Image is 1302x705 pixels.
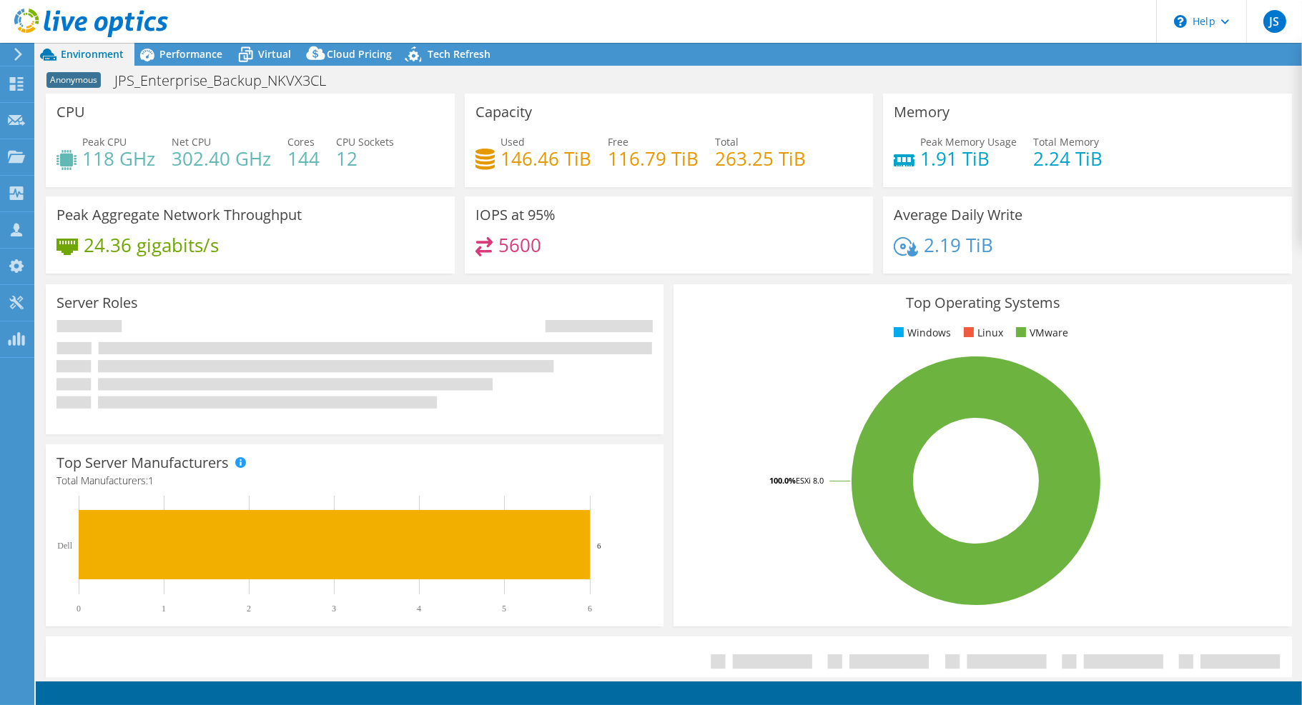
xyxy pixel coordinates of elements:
[82,151,155,166] h4: 118 GHz
[1263,10,1286,33] span: JS
[108,73,348,89] h1: JPS_Enterprise_Backup_NKVX3CL
[417,604,421,614] text: 4
[1174,15,1187,28] svg: \n
[920,151,1017,166] h4: 1.91 TiB
[920,135,1017,149] span: Peak Memory Usage
[162,604,166,614] text: 1
[332,604,336,614] text: 3
[56,295,138,311] h3: Server Roles
[84,237,219,253] h4: 24.36 gigabits/s
[172,135,211,149] span: Net CPU
[56,455,229,471] h3: Top Server Manufacturers
[597,541,601,550] text: 6
[56,104,85,120] h3: CPU
[172,151,271,166] h4: 302.40 GHz
[148,474,154,487] span: 1
[56,473,653,489] h4: Total Manufacturers:
[287,151,320,166] h4: 144
[1033,135,1099,149] span: Total Memory
[1033,151,1103,166] h4: 2.24 TiB
[428,47,490,61] span: Tech Refresh
[46,72,101,88] span: Anonymous
[82,135,127,149] span: Peak CPU
[890,325,951,341] li: Windows
[159,47,222,61] span: Performance
[336,151,394,166] h4: 12
[56,207,302,223] h3: Peak Aggregate Network Throughput
[1012,325,1068,341] li: VMware
[894,207,1022,223] h3: Average Daily Write
[588,604,592,614] text: 6
[608,135,628,149] span: Free
[327,47,392,61] span: Cloud Pricing
[500,135,525,149] span: Used
[258,47,291,61] span: Virtual
[769,475,796,486] tspan: 100.0%
[684,295,1281,311] h3: Top Operating Systems
[608,151,699,166] h4: 116.79 TiB
[336,135,394,149] span: CPU Sockets
[475,207,556,223] h3: IOPS at 95%
[57,541,72,551] text: Dell
[715,151,806,166] h4: 263.25 TiB
[500,151,591,166] h4: 146.46 TiB
[247,604,251,614] text: 2
[475,104,532,120] h3: Capacity
[502,604,506,614] text: 5
[796,475,824,486] tspan: ESXi 8.0
[61,47,124,61] span: Environment
[287,135,315,149] span: Cores
[924,237,993,253] h4: 2.19 TiB
[894,104,950,120] h3: Memory
[498,237,541,253] h4: 5600
[77,604,81,614] text: 0
[960,325,1003,341] li: Linux
[715,135,739,149] span: Total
